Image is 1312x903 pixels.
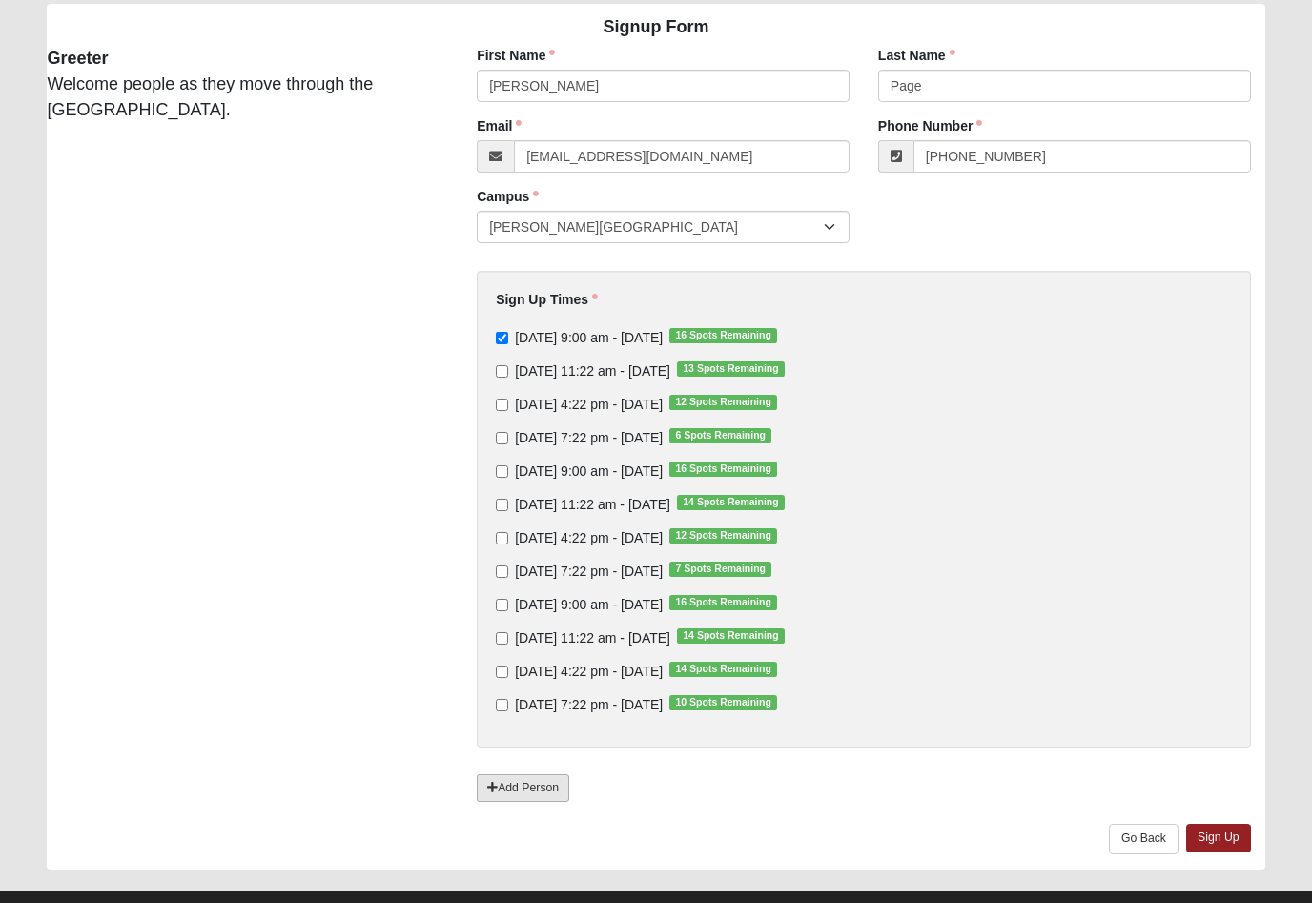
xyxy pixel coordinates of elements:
a: Sign Up [1186,824,1251,852]
input: [DATE] 9:00 am - [DATE]16 Spots Remaining [496,599,508,611]
input: [DATE] 9:00 am - [DATE]16 Spots Remaining [496,465,508,478]
span: 16 Spots Remaining [669,462,777,477]
span: [DATE] 4:22 pm - [DATE] [515,530,663,545]
div: Welcome people as they move through the [GEOGRAPHIC_DATA]. [32,46,448,123]
input: [DATE] 4:22 pm - [DATE]12 Spots Remaining [496,532,508,544]
input: [DATE] 4:22 pm - [DATE]12 Spots Remaining [496,399,508,411]
span: 13 Spots Remaining [677,361,785,377]
span: [DATE] 7:22 pm - [DATE] [515,564,663,579]
strong: Greeter [47,49,108,68]
a: Go Back [1109,824,1179,853]
span: 7 Spots Remaining [669,562,771,577]
span: 6 Spots Remaining [669,428,771,443]
label: Last Name [878,46,955,65]
span: [DATE] 4:22 pm - [DATE] [515,664,663,679]
span: 16 Spots Remaining [669,595,777,610]
span: [DATE] 9:00 am - [DATE] [515,330,663,345]
span: [DATE] 11:22 am - [DATE] [515,497,670,512]
span: 14 Spots Remaining [677,628,785,644]
input: [DATE] 7:22 pm - [DATE]6 Spots Remaining [496,432,508,444]
span: 14 Spots Remaining [677,495,785,510]
input: [DATE] 11:22 am - [DATE]14 Spots Remaining [496,499,508,511]
span: [DATE] 7:22 pm - [DATE] [515,430,663,445]
label: Campus [477,187,539,206]
label: Email [477,116,522,135]
span: [DATE] 11:22 am - [DATE] [515,630,670,646]
span: [DATE] 4:22 pm - [DATE] [515,397,663,412]
span: 10 Spots Remaining [669,695,777,710]
input: [DATE] 7:22 pm - [DATE]10 Spots Remaining [496,699,508,711]
span: 14 Spots Remaining [669,662,777,677]
a: Add Person [477,774,569,802]
label: First Name [477,46,555,65]
span: [DATE] 11:22 am - [DATE] [515,363,670,379]
input: [DATE] 7:22 pm - [DATE]7 Spots Remaining [496,565,508,578]
label: Phone Number [878,116,983,135]
label: Sign Up Times [496,290,598,309]
span: [DATE] 9:00 am - [DATE] [515,597,663,612]
span: 12 Spots Remaining [669,528,777,544]
span: 16 Spots Remaining [669,328,777,343]
input: [DATE] 11:22 am - [DATE]14 Spots Remaining [496,632,508,645]
input: [DATE] 11:22 am - [DATE]13 Spots Remaining [496,365,508,378]
span: [DATE] 9:00 am - [DATE] [515,463,663,479]
span: [DATE] 7:22 pm - [DATE] [515,697,663,712]
input: [DATE] 9:00 am - [DATE]16 Spots Remaining [496,332,508,344]
span: 12 Spots Remaining [669,395,777,410]
h4: Signup Form [47,17,1264,38]
input: [DATE] 4:22 pm - [DATE]14 Spots Remaining [496,666,508,678]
